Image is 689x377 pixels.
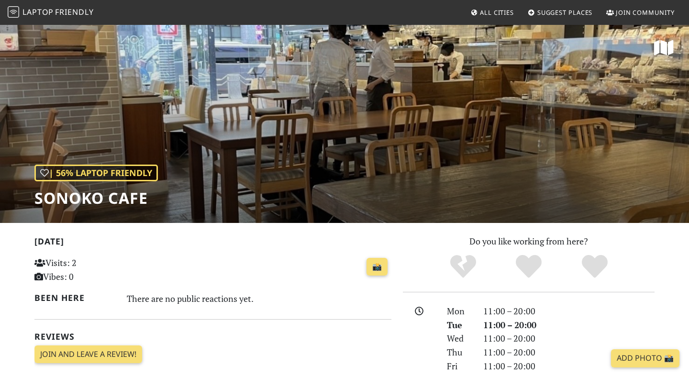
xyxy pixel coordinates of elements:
[34,332,391,342] h2: Reviews
[22,7,54,17] span: Laptop
[34,345,142,364] a: Join and leave a review!
[441,318,478,332] div: Tue
[403,234,655,248] p: Do you like working from here?
[55,7,93,17] span: Friendly
[611,349,679,367] a: Add Photo 📸
[602,4,678,21] a: Join Community
[8,6,19,18] img: LaptopFriendly
[616,8,675,17] span: Join Community
[8,4,94,21] a: LaptopFriendly LaptopFriendly
[34,236,391,250] h2: [DATE]
[478,345,660,359] div: 11:00 – 20:00
[524,4,597,21] a: Suggest Places
[441,332,478,345] div: Wed
[478,332,660,345] div: 11:00 – 20:00
[441,345,478,359] div: Thu
[34,256,146,284] p: Visits: 2 Vibes: 0
[430,254,496,280] div: No
[34,293,115,303] h2: Been here
[478,304,660,318] div: 11:00 – 20:00
[441,359,478,373] div: Fri
[480,8,514,17] span: All Cities
[496,254,562,280] div: Yes
[441,304,478,318] div: Mon
[34,165,158,181] div: | 56% Laptop Friendly
[478,318,660,332] div: 11:00 – 20:00
[367,258,388,276] a: 📸
[537,8,593,17] span: Suggest Places
[34,189,158,207] h1: SONOKO CAFE
[478,359,660,373] div: 11:00 – 20:00
[467,4,518,21] a: All Cities
[562,254,628,280] div: Definitely!
[127,291,392,306] div: There are no public reactions yet.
